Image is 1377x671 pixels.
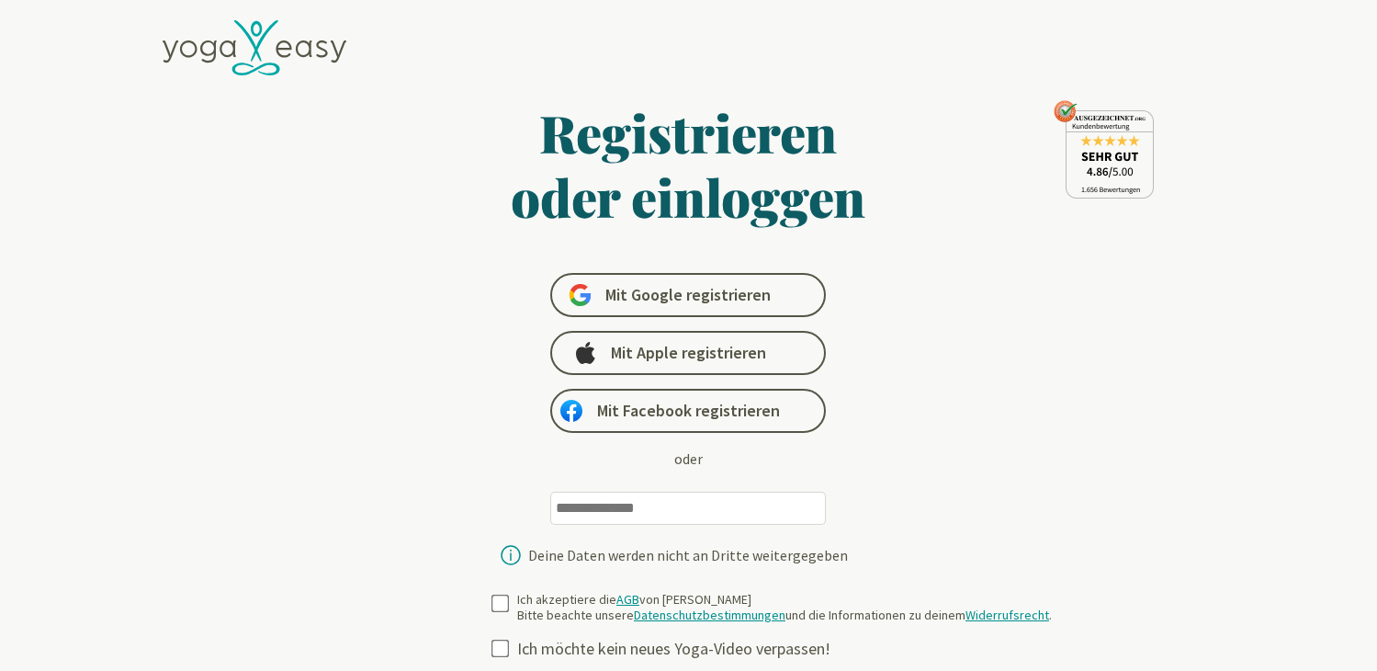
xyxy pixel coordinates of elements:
[550,331,826,375] a: Mit Apple registrieren
[597,400,780,422] span: Mit Facebook registrieren
[517,592,1052,624] div: Ich akzeptiere die von [PERSON_NAME] Bitte beachte unsere und die Informationen zu deinem .
[550,273,826,317] a: Mit Google registrieren
[634,607,785,623] a: Datenschutzbestimmungen
[605,284,771,306] span: Mit Google registrieren
[616,591,639,608] a: AGB
[528,548,848,563] div: Deine Daten werden nicht an Dritte weitergegeben
[550,389,826,433] a: Mit Facebook registrieren
[674,448,703,470] div: oder
[333,100,1044,229] h1: Registrieren oder einloggen
[517,639,1067,660] div: Ich möchte kein neues Yoga-Video verpassen!
[965,607,1049,623] a: Widerrufsrecht
[1054,100,1154,199] img: ausgezeichnet_seal.png
[611,342,766,364] span: Mit Apple registrieren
